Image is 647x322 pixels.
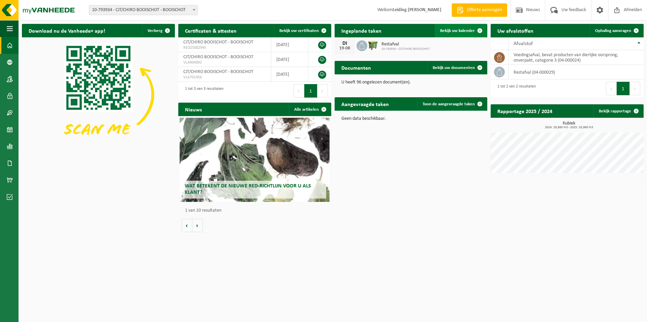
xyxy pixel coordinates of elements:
span: VLA701456 [183,75,266,80]
button: 1 [304,84,317,98]
a: Bekijk uw certificaten [274,24,331,37]
h2: Aangevraagde taken [335,97,396,110]
h3: Kubiek [494,121,644,129]
td: restafval (04-000029) [509,65,644,79]
p: U heeft 96 ongelezen document(en). [341,80,481,85]
span: CJT/CHIRO BOOISCHOT - BOOISCHOT [183,40,253,45]
button: 1 [617,82,630,95]
h2: Ingeplande taken [335,24,388,37]
p: Geen data beschikbaar. [341,116,481,121]
td: [DATE] [271,37,308,52]
p: 1 van 10 resultaten [185,208,328,213]
div: 1 tot 2 van 2 resultaten [494,81,536,96]
span: CJT/CHIRO BOOISCHOT - BOOISCHOT [183,55,253,60]
span: RED25002945 [183,45,266,50]
span: Toon de aangevraagde taken [423,102,475,106]
img: Download de VHEPlus App [22,37,175,152]
span: Restafval [381,42,430,47]
span: Afvalstof [514,41,533,46]
span: Ophaling aanvragen [595,29,631,33]
a: Bekijk rapportage [593,104,643,118]
span: Bekijk uw certificaten [279,29,319,33]
strong: Leiding [PERSON_NAME] [393,7,441,12]
span: 2024: 29,860 m3 - 2025: 19,960 m3 [494,126,644,129]
span: 10-793934 - CJT/CHIRO BOOISCHOT - BOOISCHOT [89,5,198,15]
span: VLA904092 [183,60,266,65]
a: Bekijk uw kalender [435,24,487,37]
button: Previous [606,82,617,95]
a: Wat betekent de nieuwe RED-richtlijn voor u als klant? [180,118,330,202]
h2: Documenten [335,61,378,74]
div: 19-08 [338,46,351,51]
h2: Certificaten & attesten [178,24,243,37]
h2: Uw afvalstoffen [491,24,540,37]
button: Next [630,82,640,95]
a: Offerte aanvragen [452,3,507,17]
div: DI [338,41,351,46]
a: Toon de aangevraagde taken [417,97,487,111]
span: CJT/CHIRO BOOISCHOT - BOOISCHOT [183,69,253,74]
td: voedingsafval, bevat producten van dierlijke oorsprong, onverpakt, categorie 3 (04-000024) [509,50,644,65]
button: Volgende [192,219,203,232]
span: 10-793934 - CJT/CHIRO BOOISCHOT - BOOISCHOT [89,5,197,15]
a: Bekijk uw documenten [427,61,487,74]
span: Verberg [148,29,162,33]
a: Ophaling aanvragen [590,24,643,37]
span: Wat betekent de nieuwe RED-richtlijn voor u als klant? [185,183,311,195]
span: Offerte aanvragen [465,7,504,13]
span: Bekijk uw kalender [440,29,475,33]
a: Alle artikelen [289,103,331,116]
h2: Nieuws [178,103,209,116]
img: WB-1100-HPE-GN-50 [367,39,379,51]
span: 10-793934 - CJT/CHIRO BOOISCHOT [381,47,430,51]
div: 1 tot 3 van 3 resultaten [182,83,223,98]
span: Bekijk uw documenten [433,66,475,70]
td: [DATE] [271,67,308,82]
h2: Download nu de Vanheede+ app! [22,24,112,37]
button: Next [317,84,328,98]
td: [DATE] [271,52,308,67]
button: Previous [294,84,304,98]
button: Vorige [182,219,192,232]
h2: Rapportage 2025 / 2024 [491,104,559,117]
button: Verberg [142,24,174,37]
